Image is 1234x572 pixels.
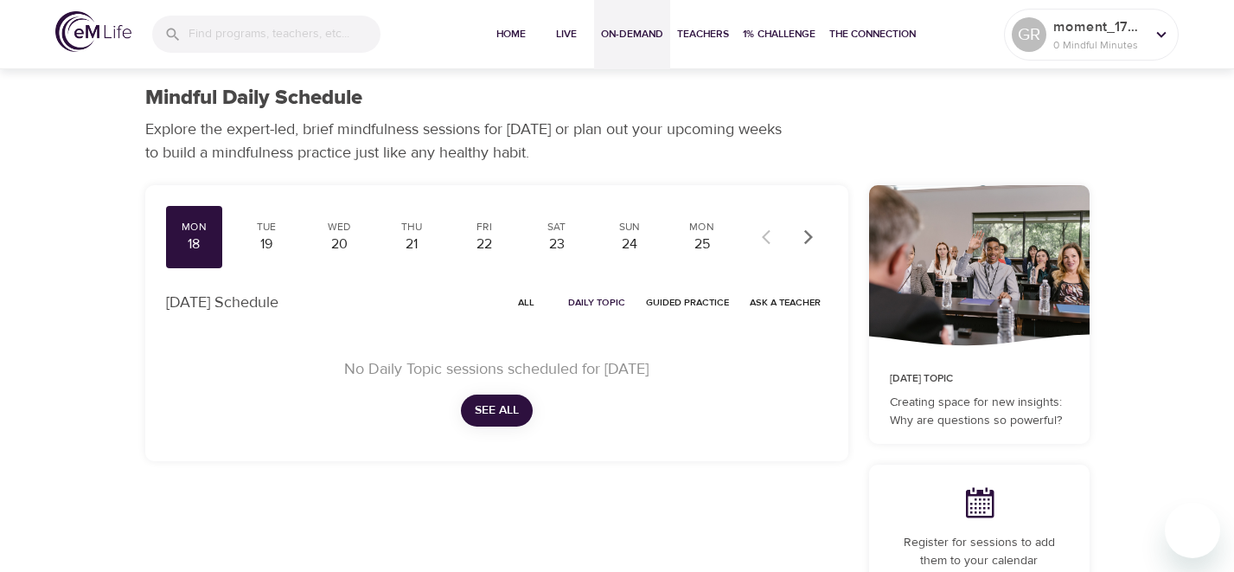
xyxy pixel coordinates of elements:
div: Sun [608,220,651,235]
span: Live [546,25,587,43]
p: [DATE] Schedule [166,291,278,314]
div: Mon [681,220,724,235]
div: 24 [608,235,651,254]
span: Teachers [677,25,729,43]
div: Tue [245,220,288,235]
div: 25 [681,235,724,254]
div: Fri [463,220,506,235]
div: 20 [317,235,361,254]
button: All [499,289,554,316]
span: Home [490,25,532,43]
span: All [506,294,547,311]
div: Wed [317,220,361,235]
span: Ask a Teacher [750,294,821,311]
button: Ask a Teacher [743,289,828,316]
span: See All [475,400,519,421]
span: 1% Challenge [743,25,815,43]
button: Daily Topic [561,289,632,316]
h1: Mindful Daily Schedule [145,86,362,111]
div: 19 [245,235,288,254]
div: 23 [535,235,579,254]
p: [DATE] Topic [890,371,1069,387]
p: Explore the expert-led, brief mindfulness sessions for [DATE] or plan out your upcoming weeks to ... [145,118,794,164]
div: GR [1012,17,1046,52]
iframe: Button to launch messaging window [1165,503,1220,558]
div: 18 [173,235,216,254]
div: Sat [535,220,579,235]
input: Find programs, teachers, etc... [189,16,380,53]
span: Guided Practice [646,294,729,311]
p: Register for sessions to add them to your calendar [890,534,1069,570]
div: 22 [463,235,506,254]
div: Mon [173,220,216,235]
p: No Daily Topic sessions scheduled for [DATE] [187,357,807,381]
span: The Connection [829,25,916,43]
p: Creating space for new insights: Why are questions so powerful? [890,394,1069,430]
span: Daily Topic [568,294,625,311]
div: 21 [390,235,433,254]
div: Thu [390,220,433,235]
p: 0 Mindful Minutes [1053,37,1145,53]
img: logo [55,11,131,52]
span: On-Demand [601,25,663,43]
p: moment_1755546597 [1053,16,1145,37]
button: Guided Practice [639,289,736,316]
button: See All [461,395,533,427]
